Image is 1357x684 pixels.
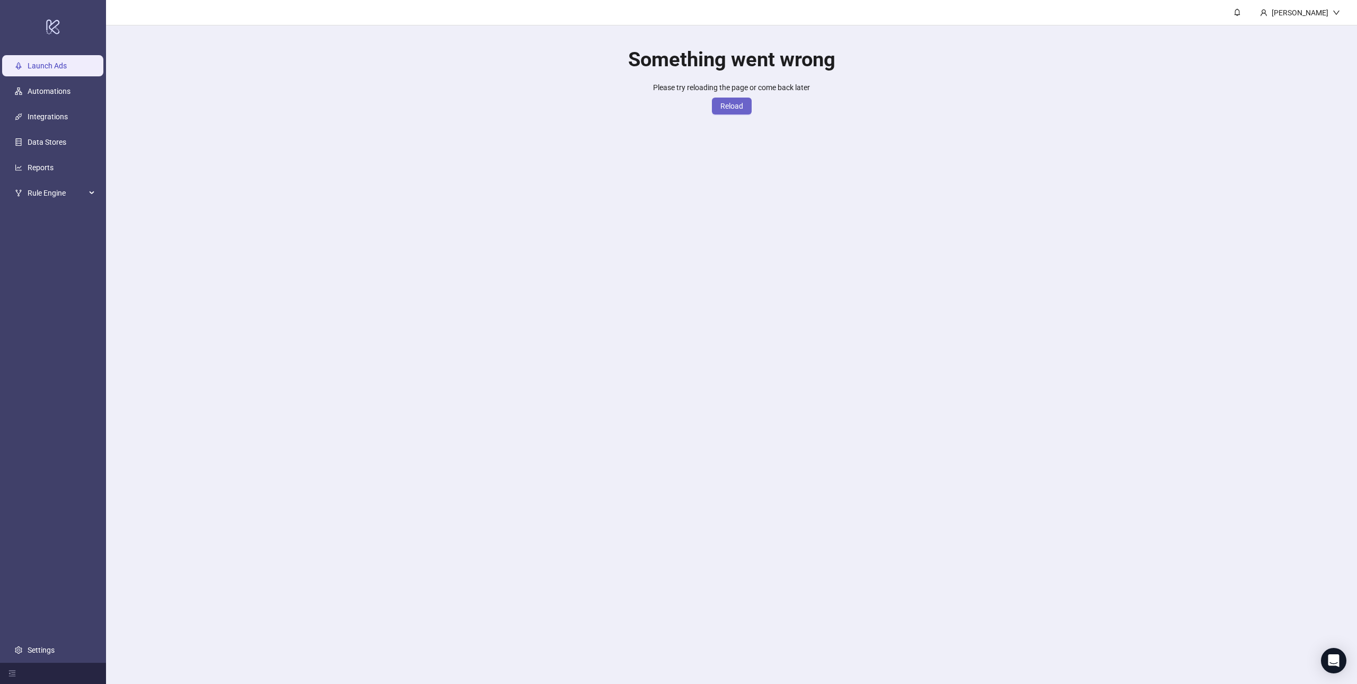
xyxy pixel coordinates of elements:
[1260,9,1267,16] span: user
[1233,8,1241,16] span: bell
[28,138,66,146] a: Data Stores
[1321,648,1346,673] div: Open Intercom Messenger
[28,87,71,95] a: Automations
[1267,7,1333,19] div: [PERSON_NAME]
[712,98,752,115] button: Reload
[8,670,16,677] span: menu-fold
[28,182,86,204] span: Rule Engine
[628,47,835,72] h1: Something went wrong
[720,102,743,110] span: Reload
[28,112,68,121] a: Integrations
[28,62,67,70] a: Launch Ads
[28,163,54,172] a: Reports
[28,646,55,654] a: Settings
[1333,9,1340,16] span: down
[15,189,22,197] span: fork
[653,83,810,92] span: Please try reloading the page or come back later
